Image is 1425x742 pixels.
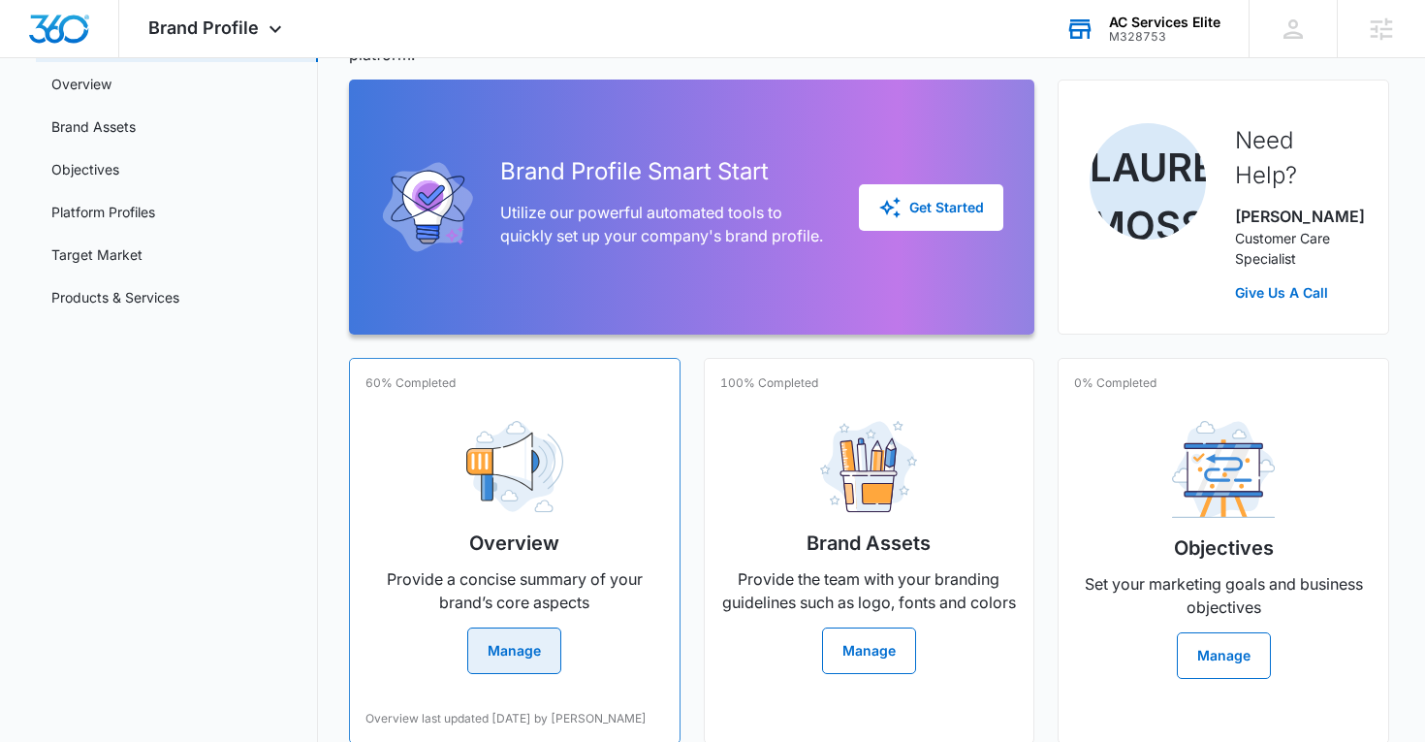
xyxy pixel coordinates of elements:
[467,628,561,674] button: Manage
[51,159,119,179] a: Objectives
[1235,205,1357,228] p: [PERSON_NAME]
[365,710,647,727] p: Overview last updated [DATE] by [PERSON_NAME]
[51,202,155,222] a: Platform Profiles
[1109,15,1220,30] div: account name
[500,154,829,189] h2: Brand Profile Smart Start
[500,201,829,247] p: Utilize our powerful automated tools to quickly set up your company's brand profile.
[1235,123,1357,193] h2: Need Help?
[51,74,111,94] a: Overview
[720,374,818,392] p: 100% Completed
[1235,228,1357,269] p: Customer Care Specialist
[807,529,931,558] h2: Brand Assets
[365,567,664,614] p: Provide a concise summary of your brand’s core aspects
[859,184,1003,231] button: Get Started
[51,244,142,265] a: Target Market
[878,196,984,219] div: Get Started
[1074,374,1156,392] p: 0% Completed
[148,17,259,38] span: Brand Profile
[469,529,559,558] h2: Overview
[365,374,456,392] p: 60% Completed
[1090,123,1206,240] img: Lauren Moss
[1074,572,1373,619] p: Set your marketing goals and business objectives
[51,116,136,137] a: Brand Assets
[1235,282,1357,303] a: Give Us A Call
[720,567,1019,614] p: Provide the team with your branding guidelines such as logo, fonts and colors
[1174,533,1274,563] h2: Objectives
[1177,632,1271,679] button: Manage
[822,628,916,674] button: Manage
[1109,30,1220,44] div: account id
[51,287,179,307] a: Products & Services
